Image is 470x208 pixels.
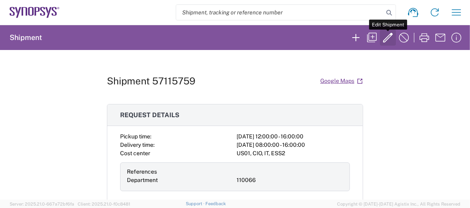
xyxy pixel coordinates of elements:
[337,200,460,208] span: Copyright © [DATE]-[DATE] Agistix Inc., All Rights Reserved
[237,141,350,149] div: [DATE] 08:00:00 - 16:00:00
[205,201,226,206] a: Feedback
[10,33,42,42] h2: Shipment
[237,149,350,158] div: US01, CIO, IT, ESS2
[120,150,150,156] span: Cost center
[120,111,179,119] span: Request details
[186,201,206,206] a: Support
[176,5,384,20] input: Shipment, tracking or reference number
[78,202,130,206] span: Client: 2025.21.0-f0c8481
[120,133,151,140] span: Pickup time:
[127,176,233,184] div: Department
[120,142,155,148] span: Delivery time:
[320,74,363,88] a: Google Maps
[237,176,343,184] div: 110066
[127,168,157,175] span: References
[107,75,195,87] h1: Shipment 57115759
[237,132,350,141] div: [DATE] 12:00:00 - 16:00:00
[10,202,74,206] span: Server: 2025.21.0-667a72bf6fa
